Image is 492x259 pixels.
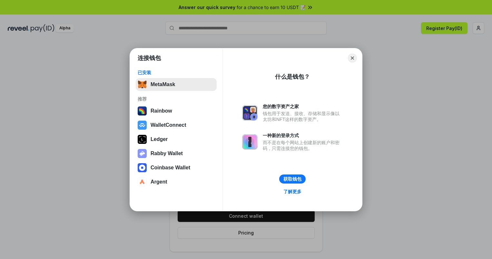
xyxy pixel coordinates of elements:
div: 推荐 [138,96,215,102]
button: WalletConnect [136,119,217,132]
div: 什么是钱包？ [275,73,310,81]
button: Close [348,54,357,63]
div: 而不是在每个网站上创建新的账户和密码，只需连接您的钱包。 [263,140,343,151]
a: 了解更多 [280,187,305,196]
img: svg+xml,%3Csvg%20width%3D%2228%22%20height%3D%2228%22%20viewBox%3D%220%200%2028%2028%22%20fill%3D... [138,177,147,186]
div: 您的数字资产之家 [263,104,343,109]
button: Rabby Wallet [136,147,217,160]
img: svg+xml,%3Csvg%20fill%3D%22none%22%20height%3D%2233%22%20viewBox%3D%220%200%2035%2033%22%20width%... [138,80,147,89]
div: 已安装 [138,70,215,75]
img: svg+xml,%3Csvg%20xmlns%3D%22http%3A%2F%2Fwww.w3.org%2F2000%2Fsvg%22%20fill%3D%22none%22%20viewBox... [242,134,258,150]
div: Rainbow [151,108,172,114]
div: Rabby Wallet [151,151,183,156]
img: svg+xml,%3Csvg%20width%3D%2228%22%20height%3D%2228%22%20viewBox%3D%220%200%2028%2028%22%20fill%3D... [138,163,147,172]
img: svg+xml,%3Csvg%20width%3D%22120%22%20height%3D%22120%22%20viewBox%3D%220%200%20120%20120%22%20fil... [138,106,147,115]
button: Rainbow [136,105,217,117]
button: Ledger [136,133,217,146]
div: 一种新的登录方式 [263,133,343,138]
div: Ledger [151,136,168,142]
h1: 连接钱包 [138,54,161,62]
div: Argent [151,179,167,185]
img: svg+xml,%3Csvg%20xmlns%3D%22http%3A%2F%2Fwww.w3.org%2F2000%2Fsvg%22%20fill%3D%22none%22%20viewBox... [242,105,258,121]
div: 钱包用于发送、接收、存储和显示像以太坊和NFT这样的数字资产。 [263,111,343,122]
div: Coinbase Wallet [151,165,190,171]
button: MetaMask [136,78,217,91]
div: MetaMask [151,82,175,87]
div: 获取钱包 [283,176,301,182]
img: svg+xml,%3Csvg%20xmlns%3D%22http%3A%2F%2Fwww.w3.org%2F2000%2Fsvg%22%20width%3D%2228%22%20height%3... [138,135,147,144]
img: svg+xml,%3Csvg%20xmlns%3D%22http%3A%2F%2Fwww.w3.org%2F2000%2Fsvg%22%20fill%3D%22none%22%20viewBox... [138,149,147,158]
button: Argent [136,175,217,188]
button: 获取钱包 [279,174,306,184]
img: svg+xml,%3Csvg%20width%3D%2228%22%20height%3D%2228%22%20viewBox%3D%220%200%2028%2028%22%20fill%3D... [138,121,147,130]
button: Coinbase Wallet [136,161,217,174]
div: 了解更多 [283,189,301,194]
div: WalletConnect [151,122,186,128]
